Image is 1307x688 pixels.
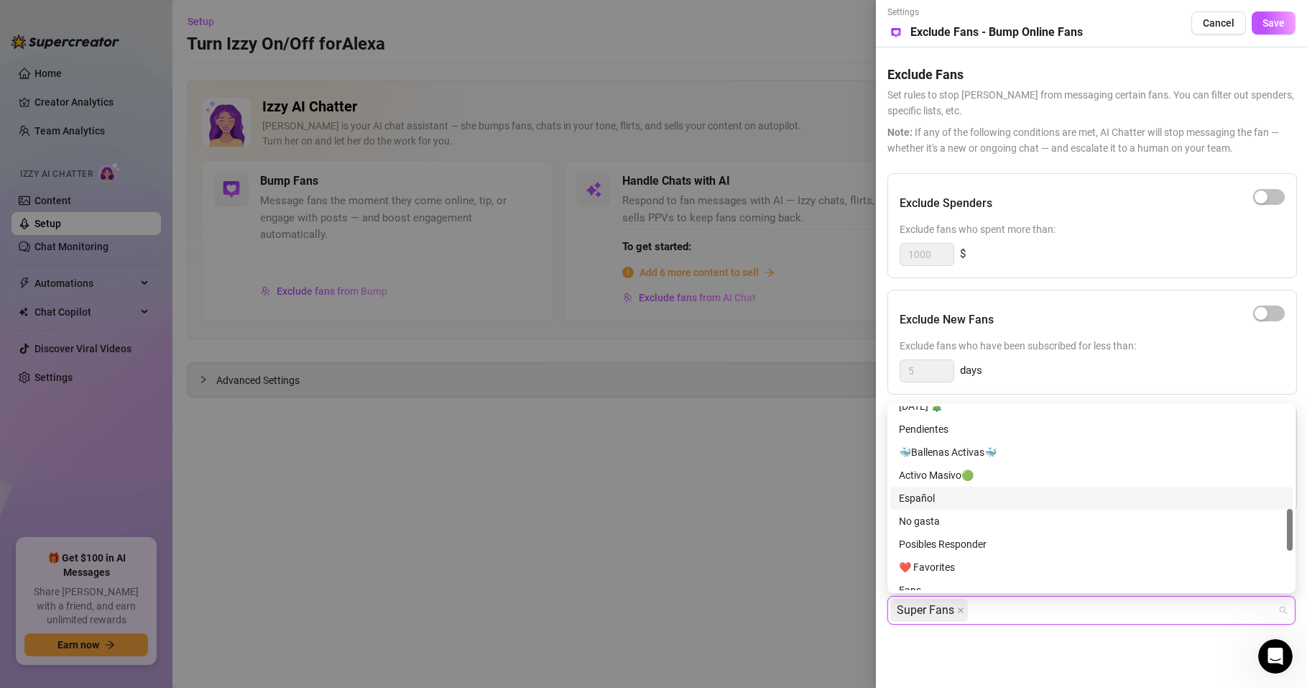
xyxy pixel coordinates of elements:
div: entonces si los escribo en ingles y otros en español, la app sabe diferenciar a quien mandarselo ... [52,151,276,224]
button: Home [225,6,252,33]
div: Español [890,487,1293,510]
span: Set rules to stop [PERSON_NAME] from messaging certain fans. You can filter out spenders, specifi... [887,87,1296,119]
span: Save [1262,17,1285,29]
h1: [PERSON_NAME] [70,7,163,18]
div: Ella says… [11,24,276,151]
div: Rosa says… [11,151,276,236]
div: bufff hahhaha thats a lot of work [99,316,264,330]
iframe: Intercom live chat [1258,639,1293,674]
h5: Exclude New Fans [900,311,994,329]
div: ❤️ Favorites [890,556,1293,579]
div: No gasta [890,510,1293,533]
span: close [957,607,964,614]
div: [DATE] [11,382,276,402]
div: Hi [PERSON_NAME], the Bump Message is written by you, not [PERSON_NAME]. Izzy can chat in any lan... [11,24,236,139]
span: Exclude fans who spent more than: [900,221,1285,237]
div: [DATE] 🎄 [899,398,1284,414]
button: go back [9,6,37,33]
span: Settings [887,6,1083,19]
div: 🐳Ballenas Activas🐳 [899,444,1284,460]
div: bufff hahhaha thats a lot of work [88,307,276,339]
div: ❤️ Favorites [899,559,1284,575]
div: Activo Masivo🟢 [890,464,1293,487]
div: Fans [890,579,1293,602]
div: Ella says… [11,236,276,307]
img: Profile image for Ella [41,8,64,31]
div: Close [252,6,278,32]
div: Giselle says… [11,402,276,564]
span: Note: [887,127,913,138]
span: Cancel [1203,17,1234,29]
span: $ [960,246,966,263]
div: Posibles Responder [899,536,1284,552]
span: Exclude fans who have been subscribed for less than: [900,338,1285,354]
div: Español [899,490,1284,506]
div: NAVIDAD 🎄 [890,395,1293,418]
h5: Exclude Fans [887,65,1296,84]
div: Rosa says… [11,340,276,383]
div: Pendientes [899,421,1284,437]
div: Posibles Responder [890,533,1293,556]
div: ok thanks!!! [192,340,276,372]
h5: Exclude Spenders [900,195,992,212]
div: entonces si los escribo en ingles y otros en español, la app sabe diferenciar a quien mandarselo ... [63,160,264,216]
div: Totally understand, it can feel like a lot of work at first. But separating your audiences by lan... [23,410,224,523]
div: 🐳Ballenas Activas🐳 [890,441,1293,464]
div: Hi [PERSON_NAME], the Bump Message is written by you, not [PERSON_NAME]. Izzy can chat in any lan... [23,32,224,131]
button: Cancel [1191,12,1246,35]
div: Activo Masivo🟢 [899,467,1284,483]
span: If any of the following conditions are met, AI Chatter will stop messaging the fan — whether it's... [887,124,1296,156]
div: Totally understand, it can feel like a lot of work at first. But separating your audiences by lan... [11,402,236,532]
div: Using Bump, no. In that case, it’s better to create different target audiences and set the langua... [11,236,236,295]
span: days [960,362,982,380]
div: Using Bump, no. In that case, it’s better to create different target audiences and set the langua... [23,244,224,287]
div: Rosa says… [11,307,276,340]
div: No gasta [899,513,1284,529]
span: Super Fans [897,600,954,621]
div: ok thanks!!! [203,349,264,363]
button: Save [1252,12,1296,35]
div: Pendientes [890,418,1293,441]
span: Super Fans [890,599,968,622]
p: The team can also help [70,18,179,32]
div: Fans [899,582,1284,598]
h5: Exclude Fans - Bump Online Fans [910,24,1083,41]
